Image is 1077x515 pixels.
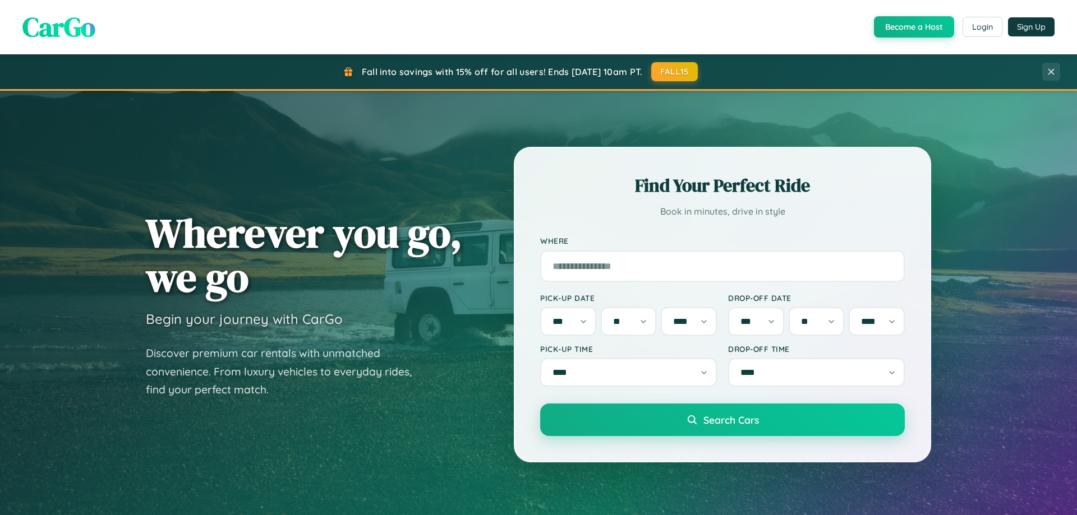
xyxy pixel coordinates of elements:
button: Login [963,17,1002,37]
h2: Find Your Perfect Ride [540,173,905,198]
span: Fall into savings with 15% off for all users! Ends [DATE] 10am PT. [362,66,643,77]
label: Where [540,236,905,246]
label: Drop-off Time [728,344,905,354]
button: Sign Up [1008,17,1055,36]
button: Become a Host [874,16,954,38]
p: Book in minutes, drive in style [540,203,905,220]
h3: Begin your journey with CarGo [146,310,343,327]
label: Pick-up Time [540,344,717,354]
label: Pick-up Date [540,293,717,303]
p: Discover premium car rentals with unmatched convenience. From luxury vehicles to everyday rides, ... [146,344,426,399]
span: CarGo [22,8,95,45]
span: Search Cars [703,414,759,426]
button: Search Cars [540,403,905,436]
label: Drop-off Date [728,293,905,303]
button: FALL15 [651,62,698,81]
h1: Wherever you go, we go [146,211,462,299]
